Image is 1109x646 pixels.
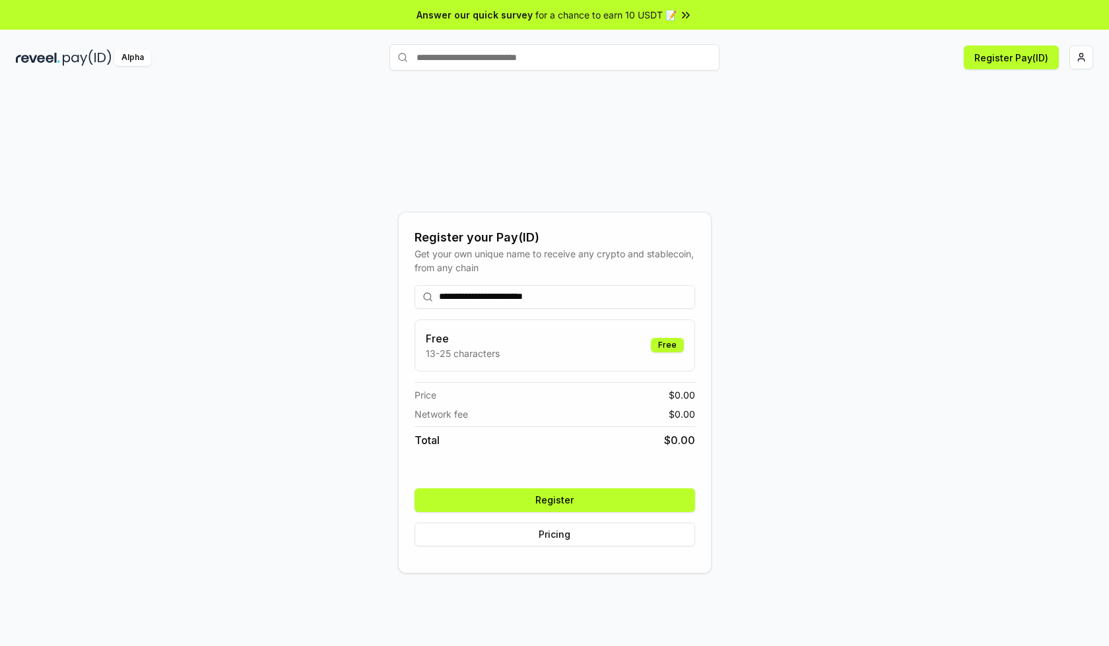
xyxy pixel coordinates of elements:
img: pay_id [63,49,112,66]
span: $ 0.00 [669,388,695,402]
span: Network fee [415,407,468,421]
button: Pricing [415,523,695,546]
div: Alpha [114,49,151,66]
span: $ 0.00 [669,407,695,421]
div: Free [651,338,684,352]
img: reveel_dark [16,49,60,66]
div: Register your Pay(ID) [415,228,695,247]
button: Register Pay(ID) [964,46,1059,69]
h3: Free [426,331,500,346]
span: Total [415,432,440,448]
div: Get your own unique name to receive any crypto and stablecoin, from any chain [415,247,695,275]
span: Answer our quick survey [417,8,533,22]
button: Register [415,488,695,512]
span: $ 0.00 [664,432,695,448]
p: 13-25 characters [426,346,500,360]
span: Price [415,388,436,402]
span: for a chance to earn 10 USDT 📝 [535,8,677,22]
